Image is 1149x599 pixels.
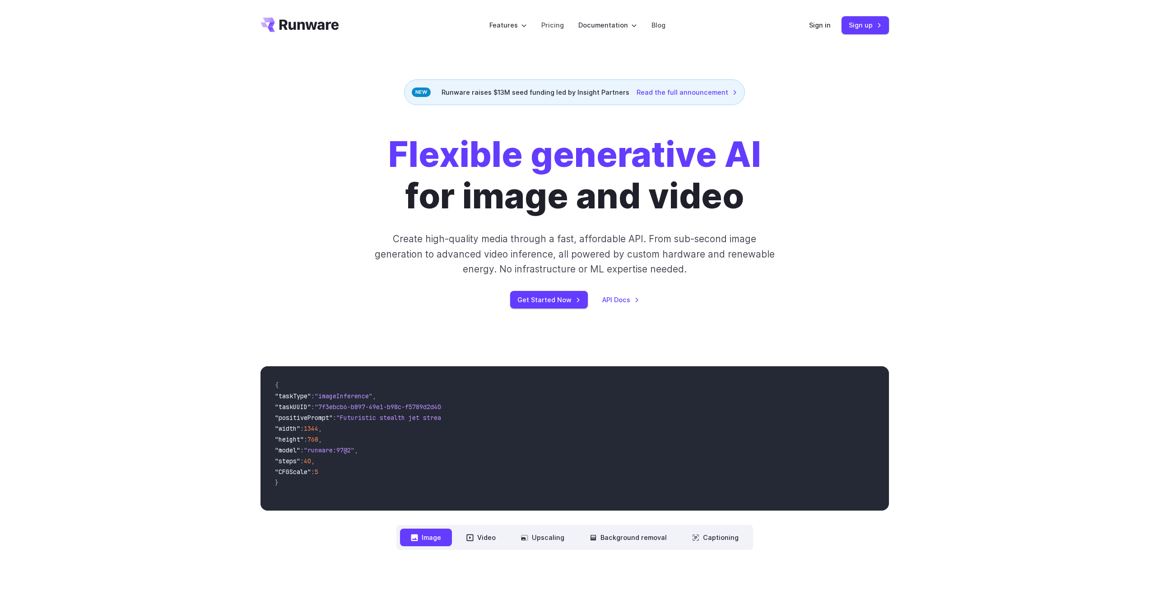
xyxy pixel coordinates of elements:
[388,134,761,175] strong: Flexible generative AI
[541,20,564,30] a: Pricing
[275,424,300,433] span: "width"
[842,16,889,34] a: Sign up
[275,435,304,443] span: "height"
[637,87,737,97] a: Read the full announcement
[318,424,322,433] span: ,
[261,18,339,32] a: Go to /
[336,414,665,422] span: "Futuristic stealth jet streaking through a neon-lit cityscape with glowing purple exhaust"
[311,403,315,411] span: :
[275,457,300,465] span: "steps"
[456,529,507,546] button: Video
[578,20,637,30] label: Documentation
[275,414,333,422] span: "positivePrompt"
[275,381,279,389] span: {
[275,479,279,487] span: }
[315,392,372,400] span: "imageInference"
[300,424,304,433] span: :
[510,291,588,309] a: Get Started Now
[311,392,315,400] span: :
[275,468,311,476] span: "CFGScale"
[300,457,304,465] span: :
[318,435,322,443] span: ,
[315,403,452,411] span: "7f3ebcb6-b897-49e1-b98c-f5789d2d40d7"
[315,468,318,476] span: 5
[275,403,311,411] span: "taskUUID"
[333,414,336,422] span: :
[311,457,315,465] span: ,
[510,529,575,546] button: Upscaling
[354,446,358,454] span: ,
[304,457,311,465] span: 40
[651,20,665,30] a: Blog
[275,392,311,400] span: "taskType"
[304,446,354,454] span: "runware:97@2"
[373,231,776,276] p: Create high-quality media through a fast, affordable API. From sub-second image generation to adv...
[304,424,318,433] span: 1344
[372,392,376,400] span: ,
[400,529,452,546] button: Image
[602,295,639,305] a: API Docs
[579,529,678,546] button: Background removal
[307,435,318,443] span: 768
[275,446,300,454] span: "model"
[489,20,527,30] label: Features
[300,446,304,454] span: :
[681,529,749,546] button: Captioning
[404,79,745,105] div: Runware raises $13M seed funding led by Insight Partners
[304,435,307,443] span: :
[311,468,315,476] span: :
[388,134,761,217] h1: for image and video
[809,20,831,30] a: Sign in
